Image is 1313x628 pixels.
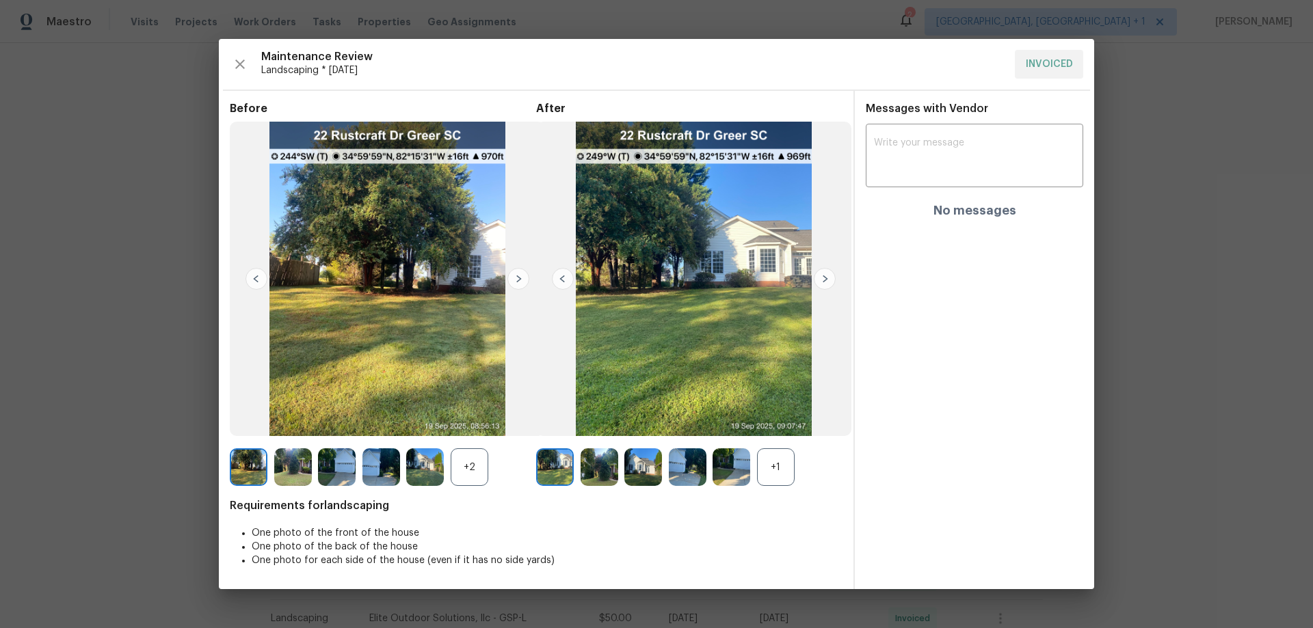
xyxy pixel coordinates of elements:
[757,448,795,486] div: +1
[866,103,988,114] span: Messages with Vendor
[252,540,843,554] li: One photo of the back of the house
[252,526,843,540] li: One photo of the front of the house
[246,268,267,290] img: left-chevron-button-url
[252,554,843,567] li: One photo for each side of the house (even if it has no side yards)
[536,102,843,115] span: After
[451,448,488,486] div: +2
[230,499,843,513] span: Requirements for landscaping
[933,204,1016,217] h4: No messages
[261,64,1004,77] span: Landscaping * [DATE]
[507,268,529,290] img: right-chevron-button-url
[814,268,836,290] img: right-chevron-button-url
[261,50,1004,64] span: Maintenance Review
[230,102,536,115] span: Before
[552,268,574,290] img: left-chevron-button-url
